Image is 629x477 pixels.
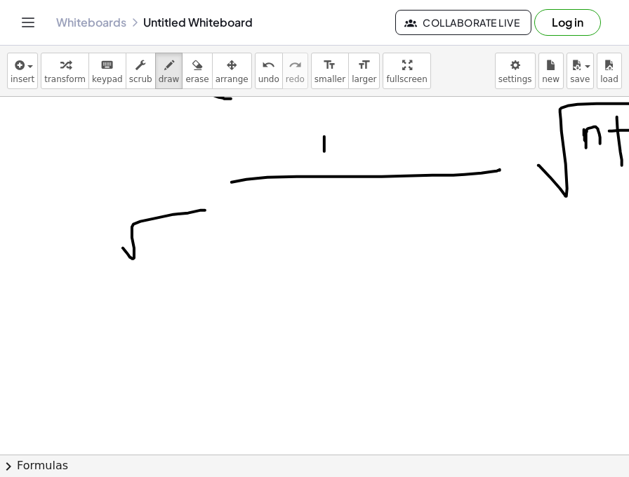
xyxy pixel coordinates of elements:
i: undo [262,57,275,74]
button: format_sizelarger [348,53,380,89]
span: erase [185,74,208,84]
button: keyboardkeypad [88,53,126,89]
span: transform [44,74,86,84]
button: load [597,53,622,89]
span: new [542,74,560,84]
span: keypad [92,74,123,84]
button: erase [182,53,212,89]
span: load [600,74,618,84]
i: format_size [323,57,336,74]
span: undo [258,74,279,84]
button: transform [41,53,89,89]
span: larger [352,74,376,84]
span: smaller [314,74,345,84]
button: insert [7,53,38,89]
button: scrub [126,53,156,89]
button: arrange [212,53,252,89]
button: new [538,53,564,89]
i: keyboard [100,57,114,74]
span: settings [498,74,532,84]
button: format_sizesmaller [311,53,349,89]
button: undoundo [255,53,283,89]
i: redo [289,57,302,74]
a: Whiteboards [56,15,126,29]
button: Collaborate Live [395,10,531,35]
span: Collaborate Live [407,16,519,29]
span: arrange [216,74,249,84]
span: save [570,74,590,84]
button: save [567,53,594,89]
span: insert [11,74,34,84]
button: draw [155,53,183,89]
span: fullscreen [386,74,427,84]
button: redoredo [282,53,308,89]
button: Log in [534,9,601,36]
span: redo [286,74,305,84]
button: Toggle navigation [17,11,39,34]
i: format_size [357,57,371,74]
button: fullscreen [383,53,430,89]
span: scrub [129,74,152,84]
span: draw [159,74,180,84]
button: settings [495,53,536,89]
